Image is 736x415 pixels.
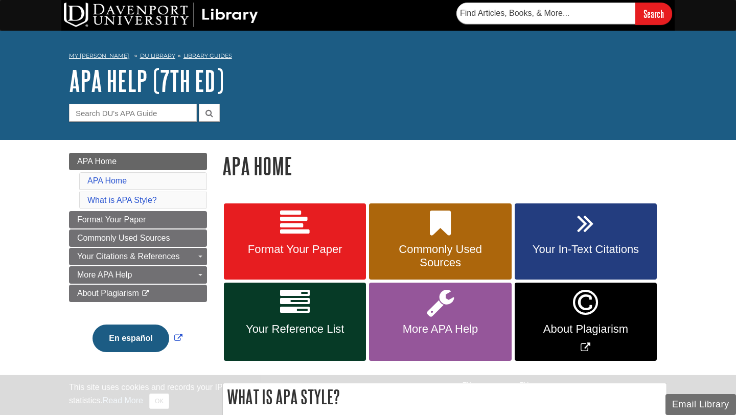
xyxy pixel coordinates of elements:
[140,52,175,59] a: DU Library
[635,3,672,25] input: Search
[224,283,366,361] a: Your Reference List
[69,104,197,122] input: Search DU's APA Guide
[522,322,649,336] span: About Plagiarism
[93,325,169,352] button: En español
[515,203,657,280] a: Your In-Text Citations
[232,243,358,256] span: Format Your Paper
[64,3,258,27] img: DU Library
[69,229,207,247] a: Commonly Used Sources
[103,396,143,405] a: Read More
[69,211,207,228] a: Format Your Paper
[69,65,224,97] a: APA Help (7th Ed)
[90,334,185,342] a: Link opens in new window
[515,283,657,361] a: Link opens in new window
[69,52,129,60] a: My [PERSON_NAME]
[69,49,667,65] nav: breadcrumb
[183,52,232,59] a: Library Guides
[69,153,207,370] div: Guide Page Menu
[87,196,157,204] a: What is APA Style?
[369,203,511,280] a: Commonly Used Sources
[224,203,366,280] a: Format Your Paper
[377,322,503,336] span: More APA Help
[77,234,170,242] span: Commonly Used Sources
[87,176,127,185] a: APA Home
[69,381,667,409] div: This site uses cookies and records your IP address for usage statistics. Additionally, we use Goo...
[665,394,736,415] button: Email Library
[222,153,667,179] h1: APA Home
[149,394,169,409] button: Close
[69,248,207,265] a: Your Citations & References
[232,322,358,336] span: Your Reference List
[77,252,179,261] span: Your Citations & References
[77,157,117,166] span: APA Home
[522,243,649,256] span: Your In-Text Citations
[69,285,207,302] a: About Plagiarism
[77,270,132,279] span: More APA Help
[141,290,150,297] i: This link opens in a new window
[377,243,503,269] span: Commonly Used Sources
[77,289,139,297] span: About Plagiarism
[223,383,666,410] h2: What is APA Style?
[69,266,207,284] a: More APA Help
[456,3,635,24] input: Find Articles, Books, & More...
[69,153,207,170] a: APA Home
[456,3,672,25] form: Searches DU Library's articles, books, and more
[369,283,511,361] a: More APA Help
[77,215,146,224] span: Format Your Paper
